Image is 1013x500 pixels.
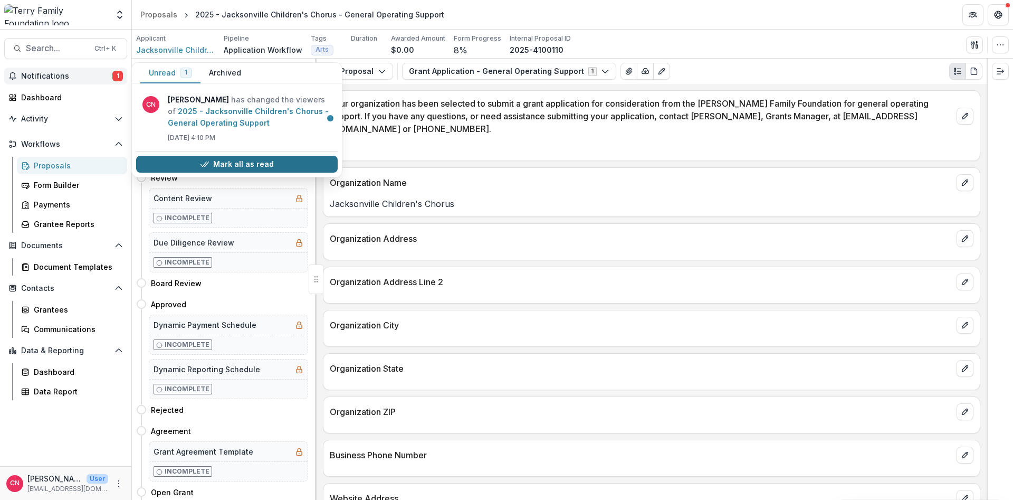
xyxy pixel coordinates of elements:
[154,237,234,248] h5: Due Diligence Review
[4,342,127,359] button: Open Data & Reporting
[21,72,112,81] span: Notifications
[17,301,127,318] a: Grantees
[224,34,249,43] p: Pipeline
[21,346,110,355] span: Data & Reporting
[112,71,123,81] span: 1
[34,366,119,378] div: Dashboard
[21,92,119,103] div: Dashboard
[154,364,260,375] h5: Dynamic Reporting Schedule
[151,426,191,437] h4: Agreement
[34,180,119,191] div: Form Builder
[136,34,166,43] p: Applicant
[17,215,127,233] a: Grantee Reports
[168,107,329,127] a: 2025 - Jacksonville Children's Chorus - General Operating Support
[224,44,302,55] p: Application Workflow
[21,115,110,124] span: Activity
[330,197,973,210] p: Jacksonville Children's Chorus
[330,405,952,418] p: Organization ZIP
[17,196,127,213] a: Payments
[17,320,127,338] a: Communications
[92,43,118,54] div: Ctrl + K
[17,383,127,400] a: Data Report
[391,44,414,55] p: $0.00
[321,63,393,80] button: Proposal
[330,449,952,461] p: Business Phone Number
[311,34,327,43] p: Tags
[140,63,200,83] button: Unread
[4,237,127,254] button: Open Documents
[966,63,982,80] button: PDF view
[165,258,209,267] p: Incomplete
[21,241,110,250] span: Documents
[957,360,973,377] button: edit
[34,160,119,171] div: Proposals
[136,44,215,55] a: Jacksonville Children's Chorus
[330,276,952,288] p: Organization Address Line 2
[34,304,119,315] div: Grantees
[87,474,108,484] p: User
[957,403,973,420] button: edit
[140,9,177,20] div: Proposals
[957,447,973,464] button: edit
[957,174,973,191] button: edit
[154,446,253,457] h5: Grant Agreement Template
[17,363,127,381] a: Dashboard
[957,317,973,334] button: edit
[154,319,256,331] h5: Dynamic Payment Schedule
[402,63,616,80] button: Grant Application - General Operating Support1
[4,38,127,59] button: Search...
[330,176,952,189] p: Organization Name
[4,136,127,153] button: Open Workflows
[4,89,127,106] a: Dashboard
[620,63,637,80] button: View Attached Files
[151,278,202,289] h4: Board Review
[112,477,125,490] button: More
[21,140,110,149] span: Workflows
[330,97,952,135] p: Your organization has been selected to submit a grant application for consideration from the [PER...
[454,34,501,43] p: Form Progress
[4,280,127,297] button: Open Contacts
[957,230,973,247] button: edit
[510,34,571,43] p: Internal Proposal ID
[136,156,338,173] button: Mark all as read
[136,7,448,22] nav: breadcrumb
[34,261,119,272] div: Document Templates
[165,213,209,223] p: Incomplete
[200,63,250,83] button: Archived
[34,219,119,230] div: Grantee Reports
[151,172,178,183] h4: Review
[4,110,127,127] button: Open Activity
[165,340,209,350] p: Incomplete
[27,484,108,494] p: [EMAIL_ADDRESS][DOMAIN_NAME]
[957,273,973,290] button: edit
[330,232,952,245] p: Organization Address
[4,4,108,25] img: Terry Family Foundation logo
[4,68,127,84] button: Notifications1
[17,258,127,276] a: Document Templates
[34,324,119,335] div: Communications
[316,46,329,53] span: Arts
[168,94,331,129] p: has changed the viewers of
[992,63,1009,80] button: Expand right
[21,284,110,293] span: Contacts
[26,43,88,53] span: Search...
[151,404,184,416] h4: Rejected
[10,480,20,487] div: Carol Nieves
[330,319,952,332] p: Organization City
[34,386,119,397] div: Data Report
[351,34,377,43] p: Duration
[510,44,563,55] p: 2025-4100110
[962,4,983,25] button: Partners
[988,4,1009,25] button: Get Help
[136,7,181,22] a: Proposals
[185,69,187,76] span: 1
[330,362,952,375] p: Organization State
[17,176,127,194] a: Form Builder
[27,473,82,484] p: [PERSON_NAME]
[454,44,467,56] p: 8 %
[112,4,127,25] button: Open entity switcher
[195,9,444,20] div: 2025 - Jacksonville Children's Chorus - General Operating Support
[949,63,966,80] button: Plaintext view
[34,199,119,210] div: Payments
